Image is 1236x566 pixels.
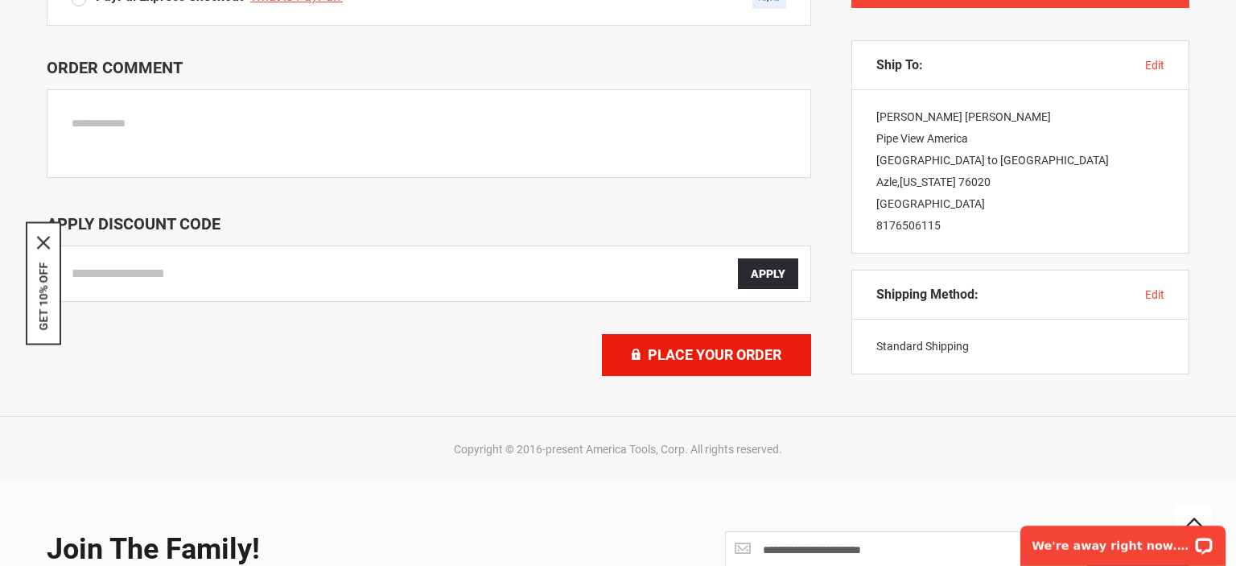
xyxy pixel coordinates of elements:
[852,90,1189,253] div: [PERSON_NAME] [PERSON_NAME] Pipe View America [GEOGRAPHIC_DATA] to [GEOGRAPHIC_DATA] Azle , 76020...
[47,214,220,233] span: Apply Discount Code
[876,219,941,232] a: 8176506115
[876,57,923,73] span: Ship To:
[43,441,1193,457] div: Copyright © 2016-present America Tools, Corp. All rights reserved.
[47,534,606,566] div: Join the Family!
[1145,287,1164,303] button: edit
[1145,59,1164,72] span: edit
[37,236,50,249] button: Close
[1145,288,1164,301] span: edit
[1010,515,1236,566] iframe: LiveChat chat widget
[900,176,956,188] span: [US_STATE]
[47,58,811,77] p: Order Comment
[37,262,50,330] button: GET 10% OFF
[738,258,798,289] button: Apply
[876,340,969,353] span: Standard Shipping
[751,267,785,280] span: Apply
[876,287,978,303] span: Shipping Method:
[1145,57,1164,73] button: edit
[602,334,811,376] button: Place Your Order
[37,236,50,249] svg: close icon
[648,346,781,363] span: Place Your Order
